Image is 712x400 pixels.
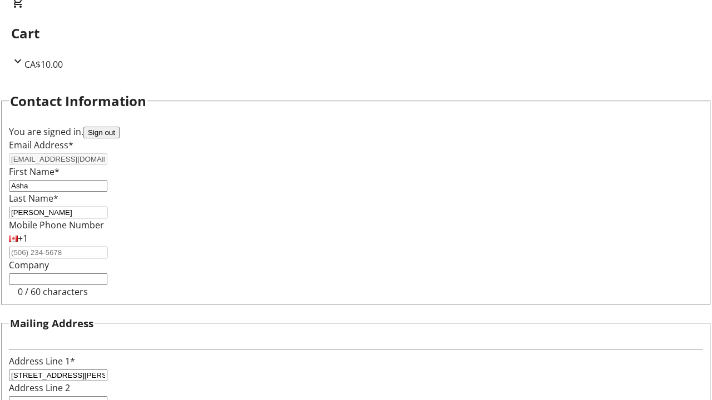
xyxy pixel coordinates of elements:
[18,286,88,298] tr-character-limit: 0 / 60 characters
[24,58,63,71] span: CA$10.00
[9,139,73,151] label: Email Address*
[9,369,107,381] input: Address
[10,91,146,111] h2: Contact Information
[9,247,107,258] input: (506) 234-5678
[9,125,703,138] div: You are signed in.
[9,219,104,231] label: Mobile Phone Number
[11,23,701,43] h2: Cart
[9,355,75,367] label: Address Line 1*
[9,259,49,271] label: Company
[9,192,58,204] label: Last Name*
[9,166,60,178] label: First Name*
[9,382,70,394] label: Address Line 2
[83,127,120,138] button: Sign out
[10,316,93,331] h3: Mailing Address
